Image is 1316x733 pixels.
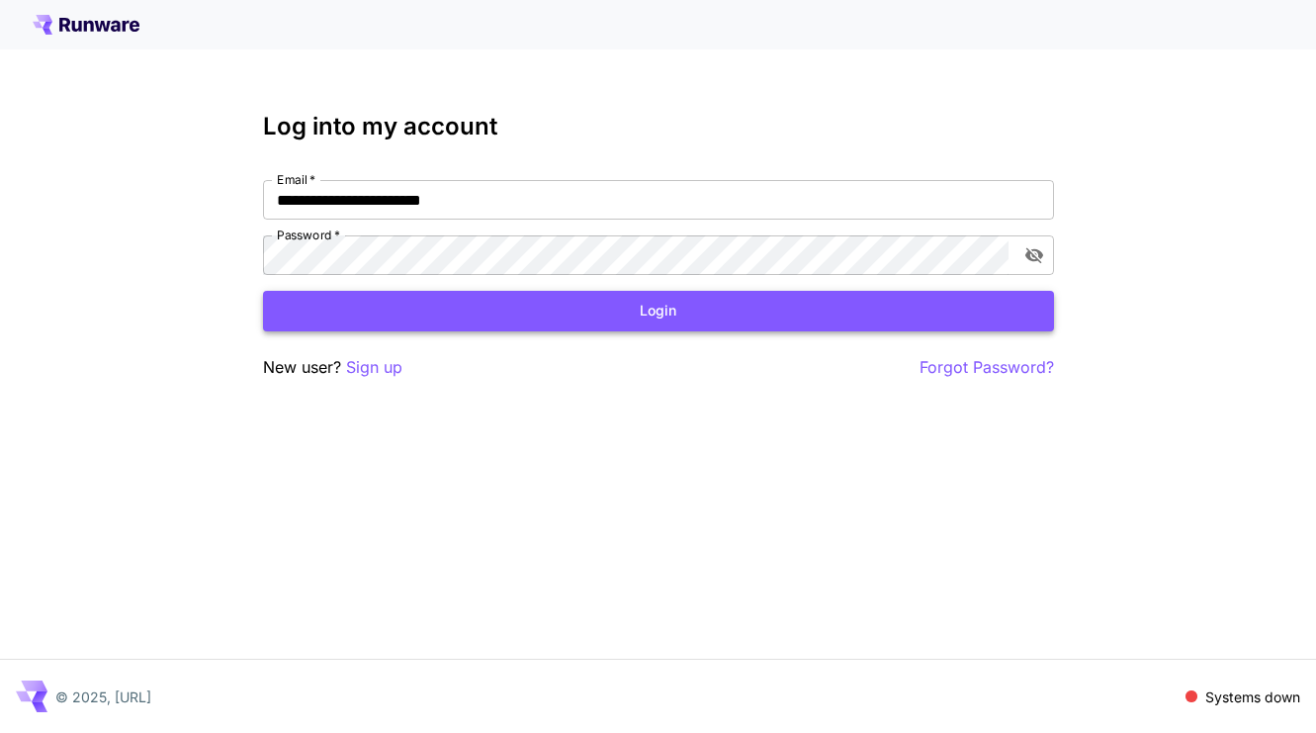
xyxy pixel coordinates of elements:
[55,687,151,707] p: © 2025, [URL]
[1016,237,1052,273] button: toggle password visibility
[277,171,315,188] label: Email
[1205,687,1300,707] p: Systems down
[263,113,1054,140] h3: Log into my account
[277,227,340,243] label: Password
[263,355,402,380] p: New user?
[346,355,402,380] button: Sign up
[920,355,1054,380] button: Forgot Password?
[263,291,1054,331] button: Login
